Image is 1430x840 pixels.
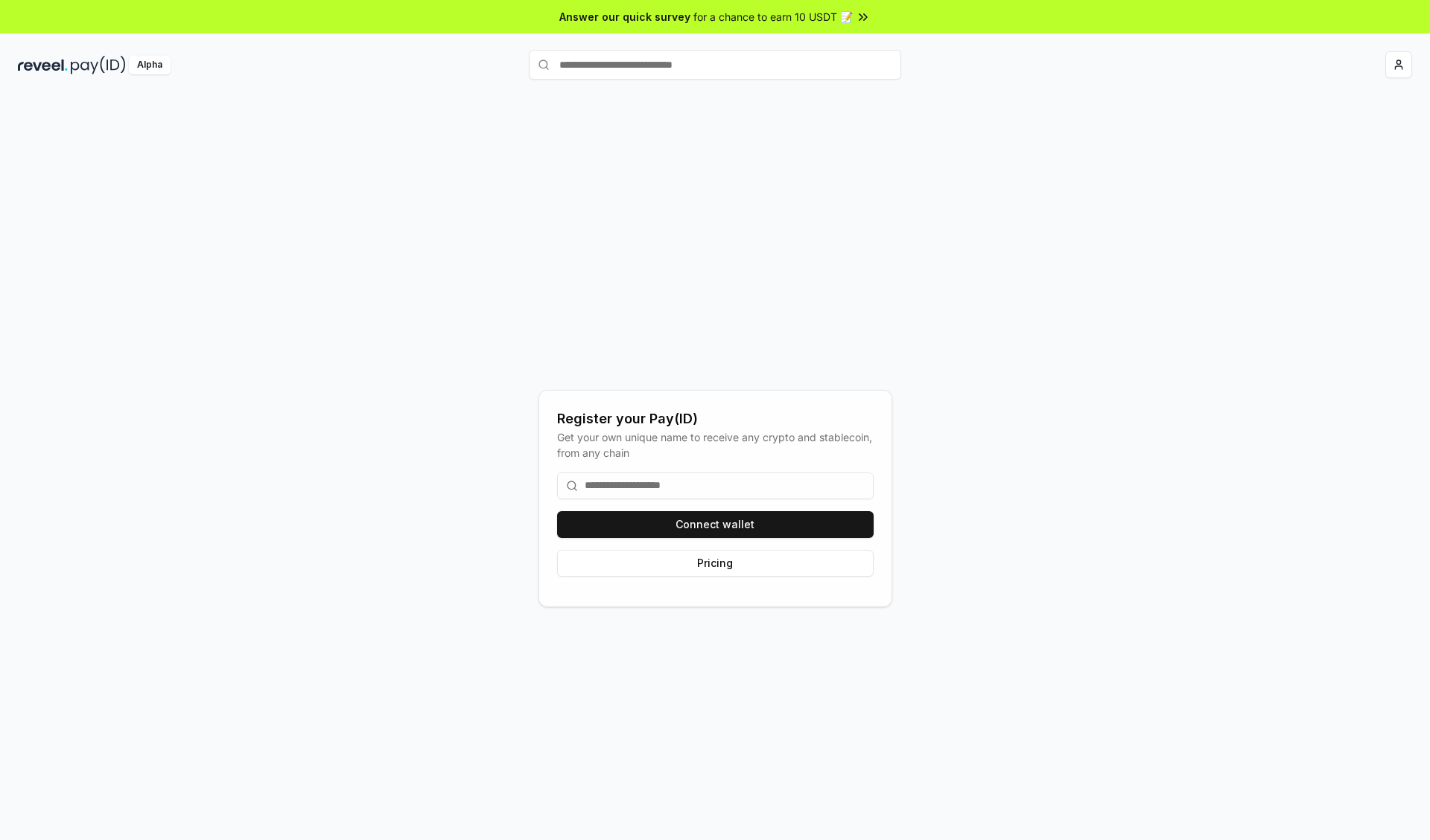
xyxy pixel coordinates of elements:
img: pay_id [71,56,126,74]
span: for a chance to earn 10 USDT 📝 [693,9,853,25]
button: Connect wallet [557,511,874,538]
div: Alpha [129,56,171,74]
div: Get your own unique name to receive any crypto and stablecoin, from any chain [557,429,874,461]
button: Pricing [557,550,874,577]
div: Register your Pay(ID) [557,408,874,429]
img: reveel_dark [18,56,68,74]
span: Answer our quick survey [559,9,690,25]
